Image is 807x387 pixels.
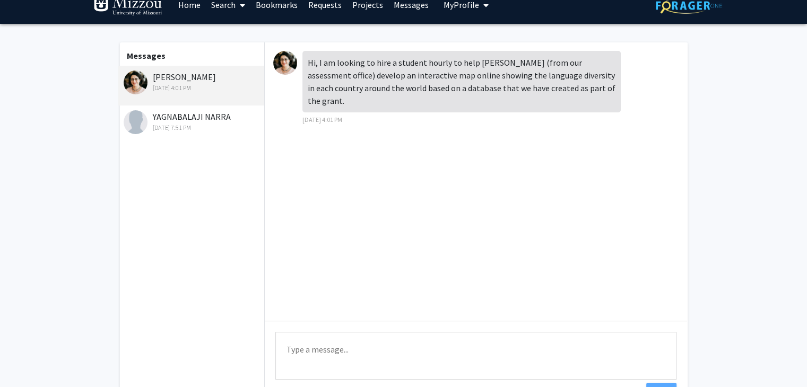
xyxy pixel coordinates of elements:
[124,83,262,93] div: [DATE] 4:01 PM
[127,50,166,61] b: Messages
[302,51,621,112] div: Hi, I am looking to hire a student hourly to help [PERSON_NAME] (from our assessment office) deve...
[124,110,262,133] div: YAGNABALAJI NARRA
[302,116,342,124] span: [DATE] 4:01 PM
[275,332,676,380] textarea: Message
[273,51,297,75] img: Pilar Mendoza
[124,123,262,133] div: [DATE] 7:51 PM
[8,339,45,379] iframe: Chat
[124,110,147,134] img: YAGNABALAJI NARRA
[124,71,262,93] div: [PERSON_NAME]
[124,71,147,94] img: Pilar Mendoza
